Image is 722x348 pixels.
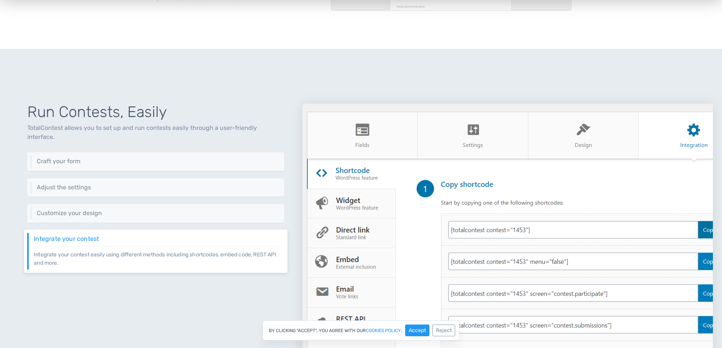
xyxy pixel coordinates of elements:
p: Integrate your contest easily using different methods including shortcodes, embed code, REST API ... [34,246,282,267]
h1: Run Contests, Easily [27,104,284,120]
div: By clicking "Accept", you agree with our . [263,320,459,340]
h6: Customize your design [37,210,279,217]
h6: Adjust the settings [37,184,279,191]
button: Reject [432,325,455,336]
h6: Craft your form [37,158,279,165]
button: Accept [405,325,429,336]
h6: Integrate your contest [34,236,282,242]
p: TotalContest allows you to set up and run contests easily through a user-friendly interface. [27,123,284,142]
a: cookies policy [366,328,401,333]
